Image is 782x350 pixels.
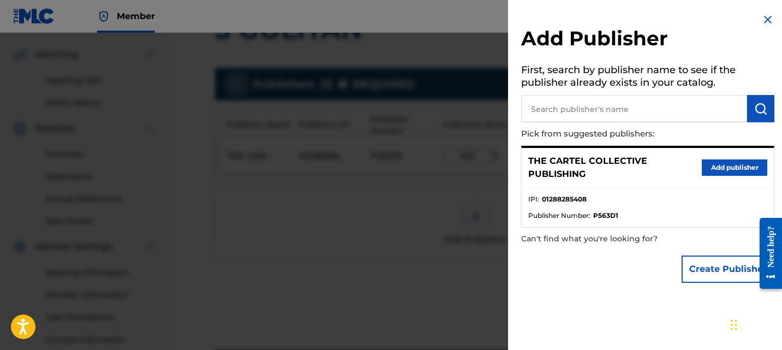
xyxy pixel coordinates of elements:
[542,194,587,204] strong: 01288285408
[754,102,767,115] img: Search Works
[731,309,737,341] div: Drag
[528,155,702,181] p: THE CARTEL COLLECTIVE PUBLISHING
[521,26,774,54] h2: Add Publisher
[593,211,618,221] strong: P563D1
[751,209,782,297] iframe: Resource Center
[521,95,747,122] input: Search publisher's name
[521,122,712,146] p: Pick from suggested publishers:
[528,211,590,221] span: Publisher Number :
[521,61,774,95] h5: First, search by publisher name to see if the publisher already exists in your catalog.
[682,256,774,283] button: Create Publisher
[13,8,55,24] img: MLC Logo
[702,159,767,176] button: Add publisher
[528,194,539,204] span: IPI :
[727,298,782,350] iframe: Chat Widget
[97,10,110,23] img: Top Rightsholder
[117,10,155,22] span: Member
[521,228,712,250] p: Can't find what you're looking for?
